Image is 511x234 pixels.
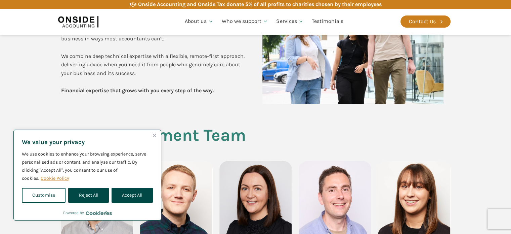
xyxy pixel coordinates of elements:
[61,126,246,161] h2: Our Management Team
[40,175,70,181] a: Cookie Policy
[153,134,156,137] img: Close
[218,10,272,33] a: Who we support
[61,87,214,94] b: Financial expertise that grows with you every step of the way.
[22,188,66,203] button: Customise
[22,150,153,182] p: We use cookies to enhance your browsing experience, serve personalised ads or content, and analys...
[409,17,436,26] div: Contact Us
[308,10,347,33] a: Testimonials
[58,14,98,29] img: Onside Accounting
[400,15,451,28] a: Contact Us
[112,188,153,203] button: Accept All
[68,188,109,203] button: Reject All
[86,211,112,215] a: Visit CookieYes website
[13,130,161,221] div: We value your privacy
[22,138,153,146] p: We value your privacy
[150,131,158,139] button: Close
[63,209,112,216] div: Powered by
[181,10,218,33] a: About us
[272,10,308,33] a: Services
